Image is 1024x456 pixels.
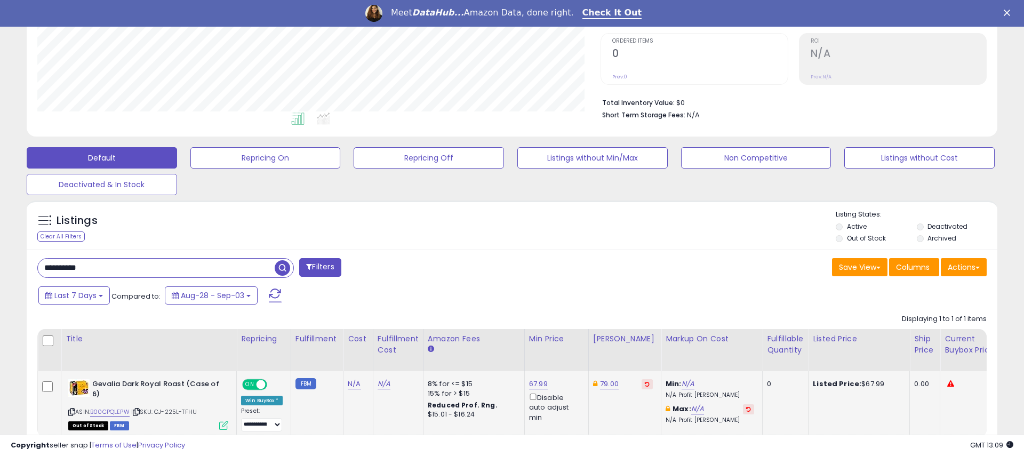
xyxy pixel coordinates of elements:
[428,345,434,354] small: Amazon Fees.
[767,333,804,356] div: Fulfillable Quantity
[68,421,108,430] span: All listings that are currently out of stock and unavailable for purchase on Amazon
[241,396,283,405] div: Win BuyBox *
[847,222,867,231] label: Active
[582,7,642,19] a: Check It Out
[243,380,257,389] span: ON
[38,286,110,305] button: Last 7 Days
[412,7,464,18] i: DataHub...
[945,333,999,356] div: Current Buybox Price
[673,404,691,414] b: Max:
[914,379,932,389] div: 0.00
[529,391,580,422] div: Disable auto adjust min
[612,74,627,80] small: Prev: 0
[266,380,283,389] span: OFF
[813,333,905,345] div: Listed Price
[811,47,986,62] h2: N/A
[666,391,754,399] p: N/A Profit [PERSON_NAME]
[428,389,516,398] div: 15% for > $15
[681,147,831,169] button: Non Competitive
[927,234,956,243] label: Archived
[111,291,161,301] span: Compared to:
[666,379,682,389] b: Min:
[832,258,887,276] button: Save View
[593,333,657,345] div: [PERSON_NAME]
[181,290,244,301] span: Aug-28 - Sep-03
[190,147,341,169] button: Repricing On
[110,421,129,430] span: FBM
[889,258,939,276] button: Columns
[348,333,369,345] div: Cost
[37,231,85,242] div: Clear All Filters
[354,147,504,169] button: Repricing Off
[241,333,286,345] div: Repricing
[813,379,861,389] b: Listed Price:
[295,333,339,345] div: Fulfillment
[529,379,548,389] a: 67.99
[378,379,390,389] a: N/A
[378,333,419,356] div: Fulfillment Cost
[687,110,700,120] span: N/A
[811,38,986,44] span: ROI
[602,110,685,119] b: Short Term Storage Fees:
[131,407,197,416] span: | SKU: CJ-225L-TFHU
[299,258,341,277] button: Filters
[902,314,987,324] div: Displaying 1 to 1 of 1 items
[68,379,90,397] img: 51nwiZx9CnL._SL40_.jpg
[941,258,987,276] button: Actions
[927,222,967,231] label: Deactivated
[54,290,97,301] span: Last 7 Days
[57,213,98,228] h5: Listings
[970,440,1013,450] span: 2025-09-11 13:09 GMT
[811,74,831,80] small: Prev: N/A
[612,38,788,44] span: Ordered Items
[1004,10,1014,16] div: Close
[11,440,50,450] strong: Copyright
[691,404,704,414] a: N/A
[90,407,130,417] a: B00CPQLEPW
[847,234,886,243] label: Out of Stock
[682,379,694,389] a: N/A
[661,329,763,371] th: The percentage added to the cost of goods (COGS) that forms the calculator for Min & Max prices.
[348,379,361,389] a: N/A
[602,95,979,108] li: $0
[914,333,935,356] div: Ship Price
[27,147,177,169] button: Default
[27,174,177,195] button: Deactivated & In Stock
[666,333,758,345] div: Markup on Cost
[896,262,930,273] span: Columns
[612,47,788,62] h2: 0
[813,379,901,389] div: $67.99
[428,401,498,410] b: Reduced Prof. Rng.
[602,98,675,107] b: Total Inventory Value:
[428,379,516,389] div: 8% for <= $15
[66,333,232,345] div: Title
[295,378,316,389] small: FBM
[428,410,516,419] div: $15.01 - $16.24
[517,147,668,169] button: Listings without Min/Max
[844,147,995,169] button: Listings without Cost
[529,333,584,345] div: Min Price
[767,379,800,389] div: 0
[428,333,520,345] div: Amazon Fees
[138,440,185,450] a: Privacy Policy
[11,441,185,451] div: seller snap | |
[365,5,382,22] img: Profile image for Georgie
[68,379,228,429] div: ASIN:
[92,379,222,402] b: Gevalia Dark Royal Roast (Case of 6)
[91,440,137,450] a: Terms of Use
[600,379,619,389] a: 79.00
[241,407,283,431] div: Preset:
[391,7,574,18] div: Meet Amazon Data, done right.
[836,210,997,220] p: Listing States:
[666,417,754,424] p: N/A Profit [PERSON_NAME]
[165,286,258,305] button: Aug-28 - Sep-03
